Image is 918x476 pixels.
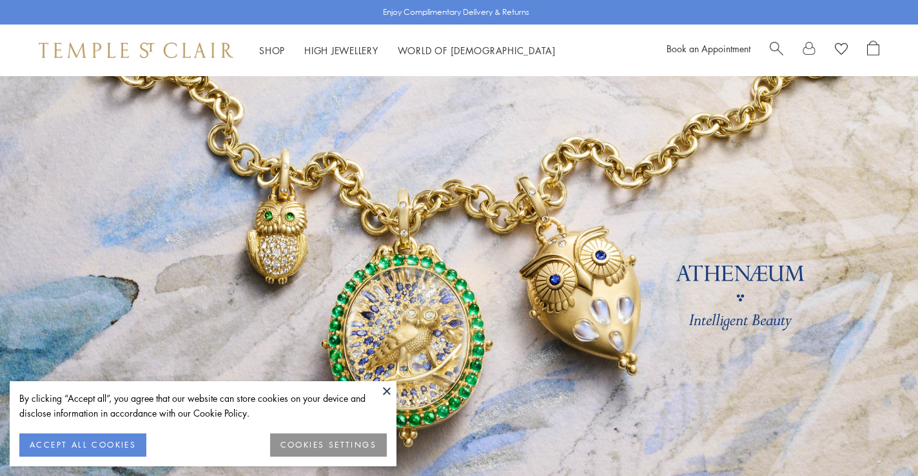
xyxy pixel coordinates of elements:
a: ShopShop [259,44,285,57]
button: ACCEPT ALL COOKIES [19,433,146,457]
a: High JewelleryHigh Jewellery [304,44,378,57]
p: Enjoy Complimentary Delivery & Returns [383,6,529,19]
a: Open Shopping Bag [867,41,879,60]
div: By clicking “Accept all”, you agree that our website can store cookies on your device and disclos... [19,391,387,421]
a: Book an Appointment [667,42,750,55]
nav: Main navigation [259,43,556,59]
a: View Wishlist [835,41,848,60]
iframe: Gorgias live chat messenger [854,415,905,463]
img: Temple St. Clair [39,43,233,58]
button: COOKIES SETTINGS [270,433,387,457]
a: Search [770,41,783,60]
a: World of [DEMOGRAPHIC_DATA]World of [DEMOGRAPHIC_DATA] [398,44,556,57]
